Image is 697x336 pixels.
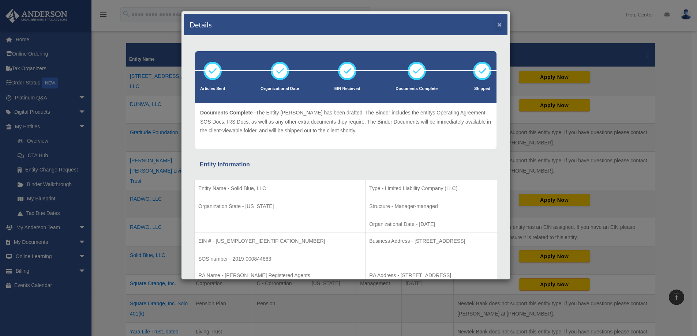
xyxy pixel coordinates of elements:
p: EIN # - [US_EMPLOYER_IDENTIFICATION_NUMBER] [198,237,361,246]
p: Shipped [473,85,491,93]
p: Entity Name - Solid Blue, LLC [198,184,361,193]
p: Type - Limited Liability Company (LLC) [369,184,493,193]
p: Structure - Manager-managed [369,202,493,211]
span: Documents Complete - [200,110,256,116]
p: SOS number - 2019-000844683 [198,254,361,264]
p: Articles Sent [200,85,225,93]
p: Business Address - [STREET_ADDRESS] [369,237,493,246]
div: Entity Information [200,159,492,170]
h4: Details [190,19,212,30]
p: The Entity [PERSON_NAME] has been drafted. The Binder includes the entitys Operating Agreement, S... [200,108,491,135]
p: Organization State - [US_STATE] [198,202,361,211]
p: EIN Recieved [334,85,360,93]
p: RA Address - [STREET_ADDRESS] [369,271,493,280]
p: Documents Complete [396,85,438,93]
p: Organizational Date - [DATE] [369,220,493,229]
button: × [497,20,502,28]
p: Organizational Date [261,85,299,93]
p: RA Name - [PERSON_NAME] Registered Agents [198,271,361,280]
